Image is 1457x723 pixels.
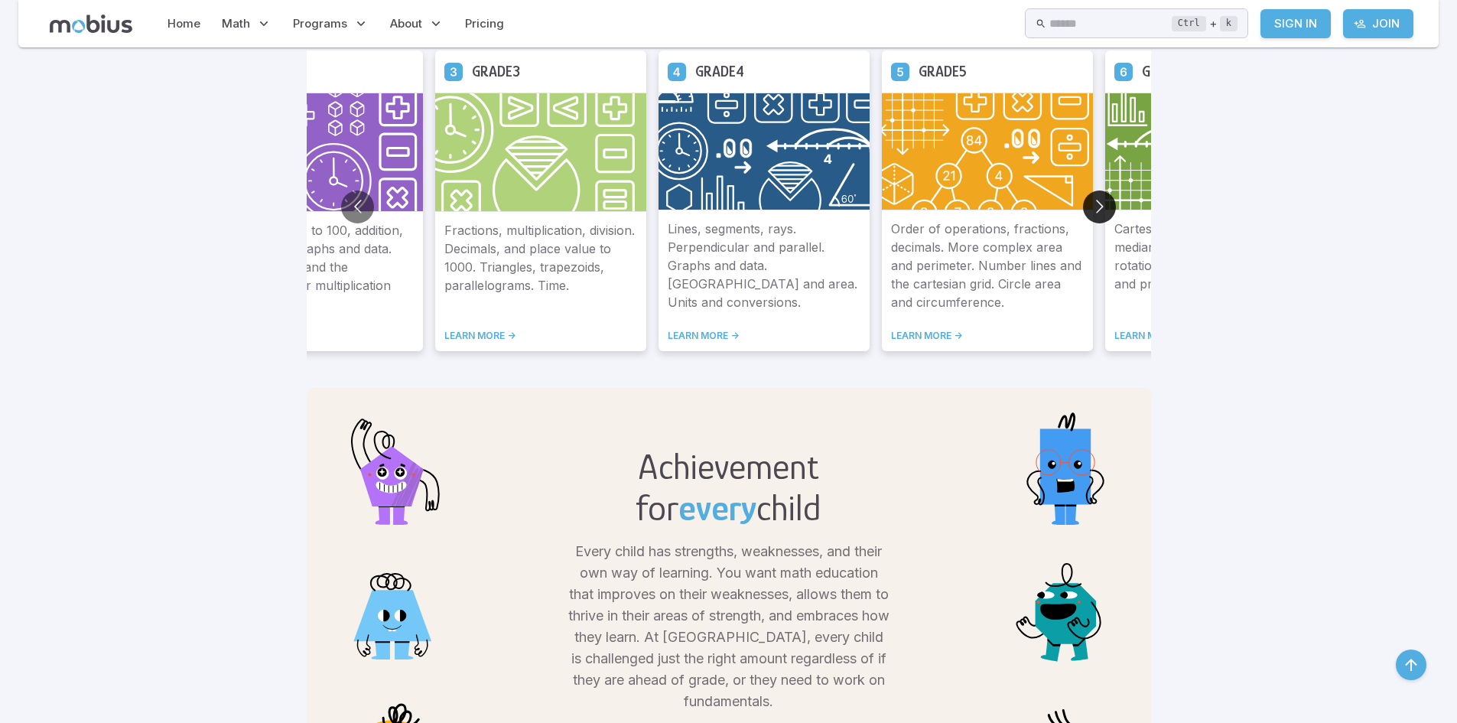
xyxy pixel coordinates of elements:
p: Every child has strengths, weaknesses, and their own way of learning. You want math education tha... [568,541,889,712]
a: LEARN MORE -> [891,330,1084,342]
span: Math [222,15,250,32]
img: Grade 2 [212,93,423,212]
p: Cartesian grid. Probability, mean, median, and mode. Reflections, rotations, translations. Factor... [1114,220,1307,311]
span: About [390,15,422,32]
h5: Grade 3 [472,60,520,83]
img: Grade 3 [435,93,646,212]
h2: for child [636,487,821,529]
button: Go to next slide [1083,191,1116,223]
p: Fractions, multiplication, division. Decimals, and place value to 1000. Triangles, trapezoids, pa... [444,221,637,311]
a: Home [163,6,205,41]
p: Lines, segments, rays. Perpendicular and parallel. Graphs and data. [GEOGRAPHIC_DATA] and area. U... [668,220,860,311]
img: Grade 6 [1105,93,1316,210]
button: Go to previous slide [341,191,374,223]
p: Place value up to 100, addition, subtraction, graphs and data. Skip counting and the foundations ... [221,221,414,311]
h5: Grade 4 [695,60,744,83]
span: every [678,487,756,529]
kbd: k [1220,16,1237,31]
a: Pricing [460,6,509,41]
a: Grade 3 [444,62,463,80]
h2: Achievement [636,446,821,487]
a: Grade 5 [891,62,909,80]
a: Join [1343,9,1413,38]
a: Grade 4 [668,62,686,80]
img: rectangle.svg [1004,406,1127,529]
img: octagon.svg [1004,541,1127,663]
img: Grade 4 [659,93,870,210]
a: LEARN MORE -> [444,330,637,342]
span: Programs [293,15,347,32]
p: Order of operations, fractions, decimals. More complex area and perimeter. Number lines and the c... [891,220,1084,311]
h5: Grade 5 [919,60,967,83]
a: LEARN MORE -> [1114,330,1307,342]
img: Grade 5 [882,93,1093,210]
a: LEARN MORE -> [221,330,414,342]
img: pentagon.svg [331,406,454,529]
a: Sign In [1260,9,1331,38]
h5: Grade 6 [1142,60,1192,83]
a: Grade 6 [1114,62,1133,80]
img: trapezoid.svg [331,541,454,663]
div: + [1172,15,1237,33]
a: LEARN MORE -> [668,330,860,342]
kbd: Ctrl [1172,16,1206,31]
